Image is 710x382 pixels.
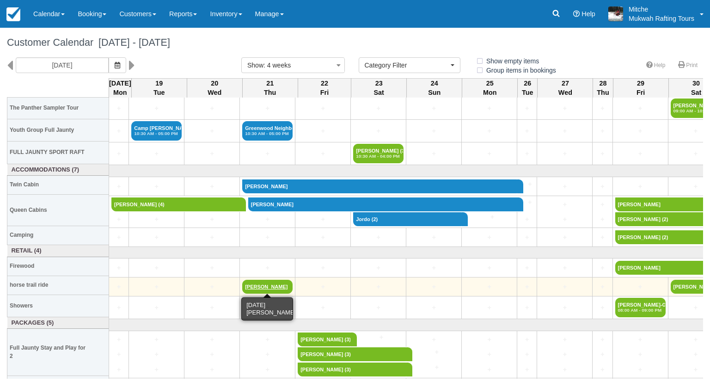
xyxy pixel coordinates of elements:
[7,329,109,376] th: Full Jaunty Stay and Play for 2
[595,365,610,375] a: +
[131,303,182,313] a: +
[673,59,703,72] a: Print
[131,104,182,113] a: +
[298,263,348,273] a: +
[7,226,109,245] th: Camping
[595,149,610,159] a: +
[111,197,240,211] a: [PERSON_NAME] (4)
[187,182,237,191] a: +
[298,347,406,361] a: [PERSON_NAME] (3)
[595,282,610,292] a: +
[464,335,514,345] a: +
[351,333,404,342] a: +
[187,149,237,159] a: +
[298,333,351,346] a: [PERSON_NAME] (3)
[10,319,107,327] a: Packages (5)
[615,149,666,159] a: +
[131,78,187,98] th: 19 Tue
[131,350,182,359] a: +
[615,126,666,136] a: +
[409,149,459,159] a: +
[131,282,182,292] a: +
[520,104,534,113] a: +
[359,57,460,73] button: Category Filter
[7,176,109,195] th: Twin Cabin
[187,78,242,98] th: 20 Wed
[241,57,345,73] button: Show: 4 weeks
[573,11,580,17] i: Help
[539,104,590,113] a: +
[298,233,348,242] a: +
[476,54,545,68] label: Show empty items
[263,62,291,69] span: : 4 weeks
[539,282,590,292] a: +
[595,233,610,242] a: +
[539,335,590,345] a: +
[539,200,590,209] a: +
[131,215,182,224] a: +
[242,280,293,294] a: [PERSON_NAME]
[615,104,666,113] a: +
[298,104,348,113] a: +
[539,126,590,136] a: +
[7,119,109,141] th: Youth Group Full Jaunty
[7,97,109,119] th: The Panther Sampler Tour
[353,263,404,273] a: +
[615,298,666,317] a: [PERSON_NAME]-Gyamf08:00 AM - 09:00 PM
[131,121,182,141] a: Camp [PERSON_NAME] (28)10:30 AM - 05:00 PM
[353,233,404,242] a: +
[111,303,126,313] a: +
[187,350,237,359] a: +
[353,303,404,313] a: +
[539,233,590,242] a: +
[613,78,668,98] th: 29 Fri
[615,335,666,345] a: +
[111,335,126,345] a: +
[93,37,170,48] span: [DATE] - [DATE]
[187,233,237,242] a: +
[298,282,348,292] a: +
[476,67,563,73] span: Group items in bookings
[353,282,404,292] a: +
[131,233,182,242] a: +
[187,215,237,224] a: +
[134,131,179,136] em: 10:30 AM - 05:00 PM
[111,233,126,242] a: +
[464,282,514,292] a: +
[187,282,237,292] a: +
[520,233,534,242] a: +
[520,335,534,345] a: +
[539,215,590,224] a: +
[6,7,20,21] img: checkfront-main-nav-mini-logo.png
[242,215,293,224] a: +
[595,303,610,313] a: +
[298,215,348,224] a: +
[248,197,517,211] a: [PERSON_NAME]
[242,303,293,313] a: +
[351,78,407,98] th: 23 Sat
[615,182,666,191] a: +
[539,303,590,313] a: +
[7,142,109,164] th: FULL JAUNTY SPORT RAFT
[187,263,237,273] a: +
[353,212,462,226] a: Jordo (2)
[242,121,293,141] a: Greenwood Neighbourh (32)10:30 AM - 05:00 PM
[131,335,182,345] a: +
[298,363,406,376] a: [PERSON_NAME] (3)
[593,78,613,98] th: 28 Thu
[187,126,237,136] a: +
[520,263,534,273] a: +
[245,131,290,136] em: 10:30 AM - 05:00 PM
[539,182,590,191] a: +
[520,350,534,359] a: +
[131,149,182,159] a: +
[462,78,518,98] th: 25 Mon
[409,282,459,292] a: +
[520,126,534,136] a: +
[7,37,703,48] h1: Customer Calendar
[7,295,109,317] th: Showers
[464,350,514,359] a: +
[10,246,107,255] a: Retail (4)
[111,149,126,159] a: +
[353,104,404,113] a: +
